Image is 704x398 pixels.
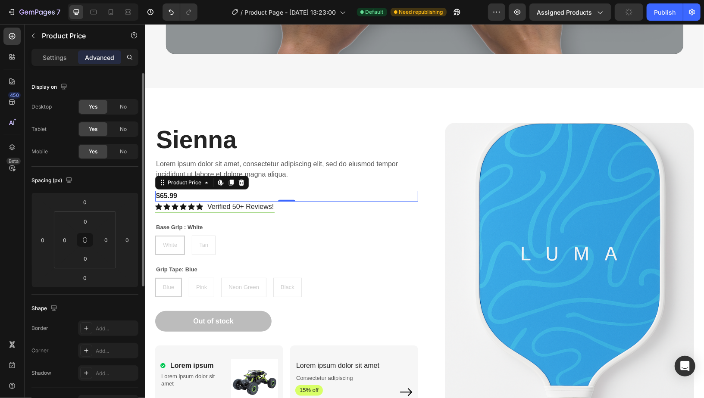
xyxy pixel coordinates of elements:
input: 0 [76,196,94,208]
div: Tablet [31,125,47,133]
div: Spacing (px) [31,175,74,187]
span: / [241,8,243,17]
span: Yes [89,125,97,133]
input: 0 [121,233,134,246]
div: Open Intercom Messenger [675,356,695,376]
div: Border [31,324,48,332]
input: 0px [77,215,94,228]
iframe: Design area [145,24,704,398]
span: Product Page - [DATE] 13:23:00 [245,8,336,17]
div: Display on [31,81,69,93]
div: Publish [654,8,676,17]
div: Add... [96,325,136,333]
input: 0 [36,233,49,246]
span: No [120,125,127,133]
span: Yes [89,103,97,111]
p: Settings [43,53,67,62]
p: Lorem ipsum dolor sit amet [151,337,267,346]
div: Shape [31,303,59,314]
div: 450 [8,92,21,99]
button: Publish [647,3,683,21]
img: gempages_432750572815254551-274a3419-60f8-4c1a-87f3-2bea4aaaff3e.png [86,335,133,376]
div: Add... [96,347,136,355]
p: 7 [56,7,60,17]
button: Assigned Products [529,3,611,21]
div: Mobile [31,148,48,155]
p: Consectetur adipiscing [151,351,267,358]
span: Default [366,8,384,16]
div: Undo/Redo [163,3,197,21]
span: No [120,148,127,155]
p: Product Price [42,31,115,41]
button: 7 [3,3,64,21]
span: No [120,103,127,111]
p: Advanced [85,53,114,62]
span: Need republishing [399,8,443,16]
div: Desktop [31,103,52,111]
span: Assigned Products [537,8,592,17]
input: 0px [58,233,71,246]
input: 0px [100,233,113,246]
div: Background Image [145,321,273,390]
input: 0px [77,252,94,265]
input: 0 [76,271,94,284]
span: Yes [89,148,97,155]
div: Shadow [31,369,51,377]
div: Beta [6,158,21,165]
div: Corner [31,347,49,354]
p: 15% off [154,363,173,370]
img: gempages_432750572815254551-f36a9d82-7dbe-4f87-829b-2a8a627c85e2.svg [254,361,268,375]
div: Add... [96,370,136,377]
